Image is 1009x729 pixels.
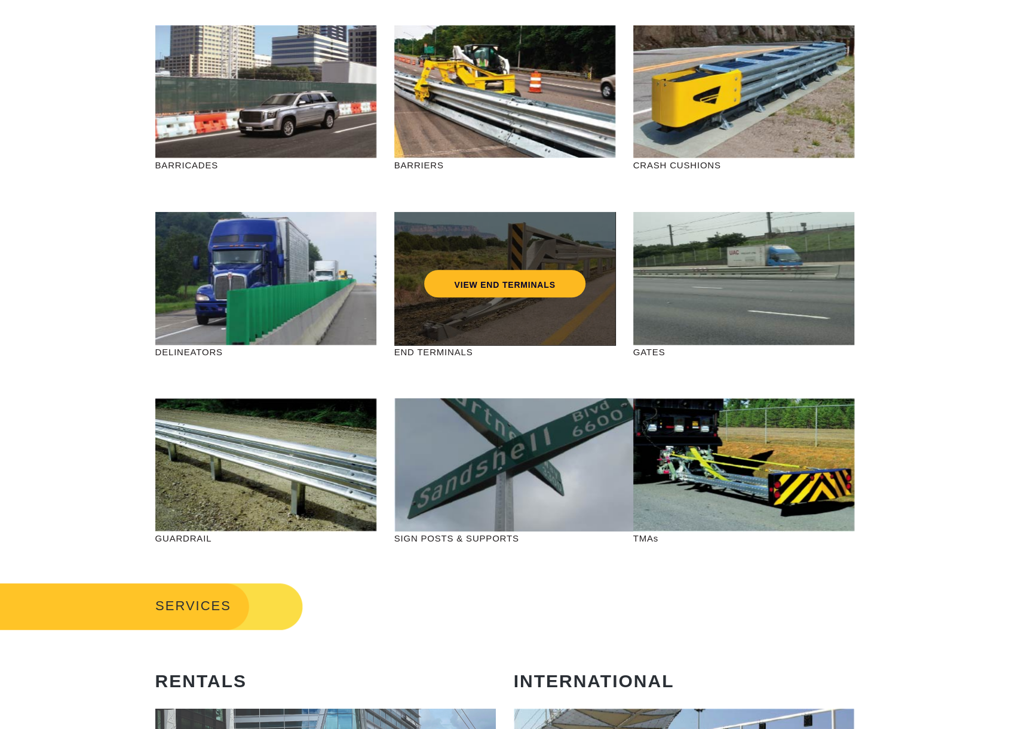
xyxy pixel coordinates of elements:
p: GUARDRAIL [155,531,376,545]
p: BARRICADES [155,158,376,172]
a: VIEW END TERMINALS [424,270,585,297]
p: END TERMINALS [394,345,615,359]
p: BARRIERS [394,158,615,172]
strong: RENTALS [155,671,247,691]
p: SIGN POSTS & SUPPORTS [394,531,615,545]
p: TMAs [633,531,854,545]
p: DELINEATORS [155,345,376,359]
p: CRASH CUSHIONS [633,158,854,172]
strong: INTERNATIONAL [514,671,674,691]
p: GATES [633,345,854,359]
